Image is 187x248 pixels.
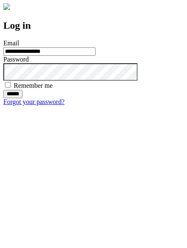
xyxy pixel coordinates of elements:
a: Forgot your password? [3,98,64,105]
img: logo-4e3dc11c47720685a147b03b5a06dd966a58ff35d612b21f08c02c0306f2b779.png [3,3,10,10]
h2: Log in [3,20,184,31]
label: Password [3,56,29,63]
label: Email [3,40,19,47]
label: Remember me [14,82,53,89]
